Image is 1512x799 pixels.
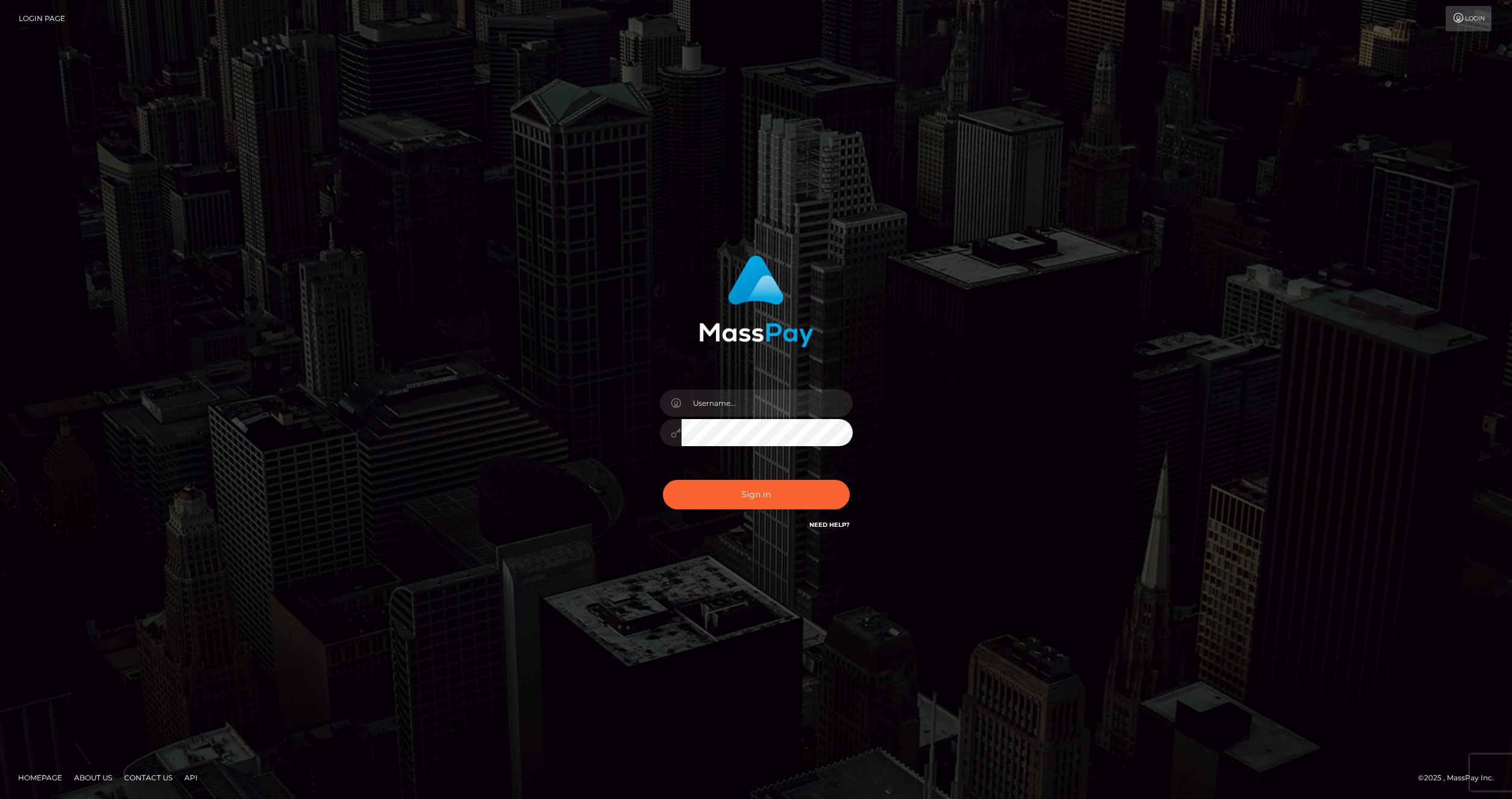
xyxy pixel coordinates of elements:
a: Login [1446,6,1492,31]
div: © 2025 , MassPay Inc. [1418,771,1503,785]
button: Sign in [663,480,850,509]
input: Username... [682,390,853,417]
img: MassPay Login [699,255,814,347]
a: Need Help? [809,521,850,529]
a: Homepage [13,768,67,787]
a: API [180,768,202,787]
a: Login Page [19,6,65,31]
a: About Us [69,768,117,787]
a: Contact Us [119,768,177,787]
